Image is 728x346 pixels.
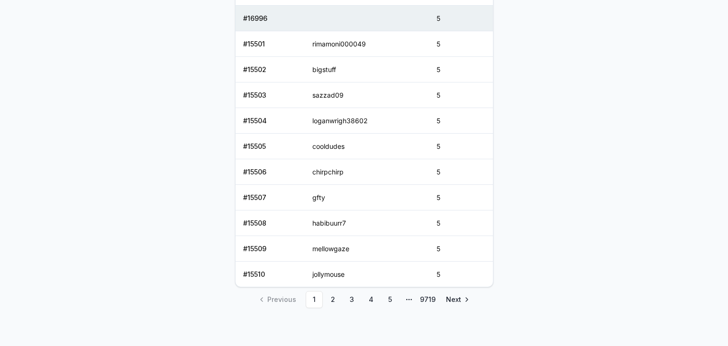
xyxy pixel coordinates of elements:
td: mellowgaze [305,236,429,261]
td: # 15508 [236,210,305,236]
td: 5 [429,31,492,56]
td: # 15502 [236,56,305,82]
td: gfty [305,184,429,210]
td: cooldudes [305,133,429,159]
td: bigstuff [305,56,429,82]
td: 5 [429,210,492,236]
a: 2 [325,291,342,308]
td: jollymouse [305,261,429,287]
td: 5 [429,108,492,133]
nav: pagination [235,291,493,308]
td: loganwrigh38602 [305,108,429,133]
a: 3 [344,291,361,308]
td: # 15504 [236,108,305,133]
td: sazzad09 [305,82,429,108]
td: # 15509 [236,236,305,261]
td: habibuurr7 [305,210,429,236]
td: # 15507 [236,184,305,210]
td: # 15510 [236,261,305,287]
td: # 15506 [236,159,305,184]
td: 5 [429,82,492,108]
td: 5 [429,5,492,31]
td: chirpchirp [305,159,429,184]
td: 5 [429,236,492,261]
a: 1 [306,291,323,308]
td: 5 [429,159,492,184]
a: 5 [382,291,399,308]
td: # 15503 [236,82,305,108]
td: 5 [429,184,492,210]
a: 4 [363,291,380,308]
td: 5 [429,133,492,159]
span: Next [446,294,461,304]
td: rimamoni000049 [305,31,429,56]
td: 5 [429,56,492,82]
a: Go to next page [438,291,475,308]
td: 5 [429,261,492,287]
td: # 16996 [236,5,305,31]
td: # 15505 [236,133,305,159]
a: 9719 [419,291,437,308]
td: # 15501 [236,31,305,56]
